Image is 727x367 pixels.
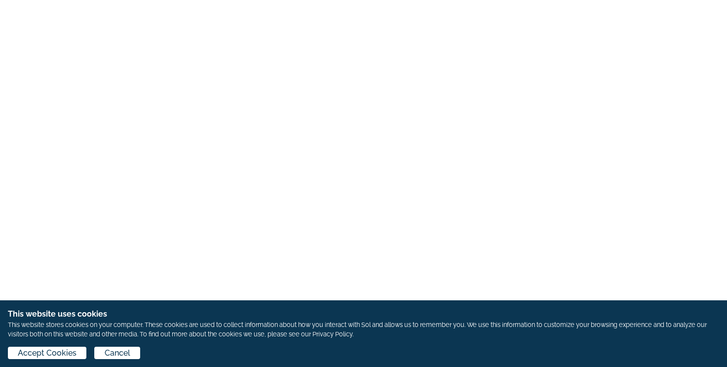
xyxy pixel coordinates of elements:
[94,347,140,359] button: Cancel
[18,347,77,359] span: Accept Cookies
[8,308,719,320] h1: This website uses cookies
[8,320,719,339] p: This website stores cookies on your computer. These cookies are used to collect information about...
[8,347,86,359] button: Accept Cookies
[105,347,130,359] span: Cancel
